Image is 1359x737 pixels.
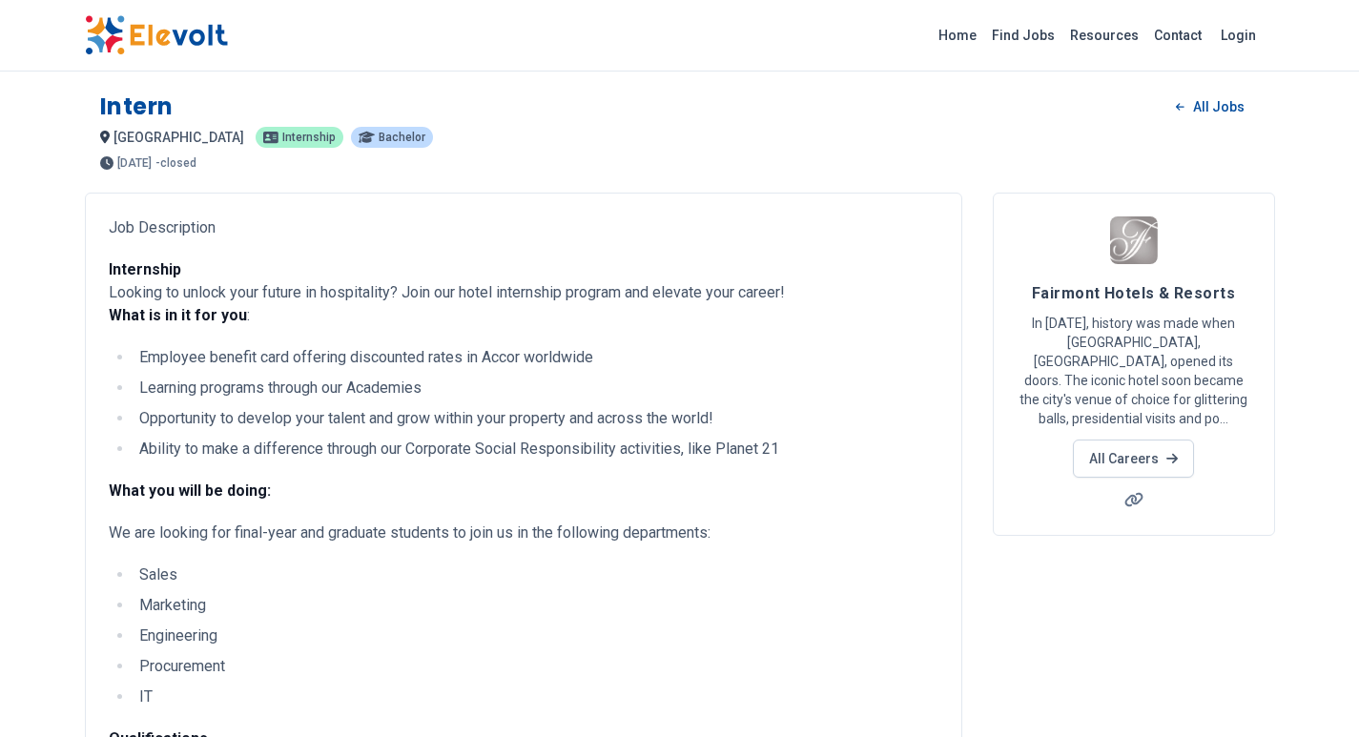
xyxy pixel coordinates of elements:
a: Resources [1062,20,1146,51]
span: Fairmont Hotels & Resorts [1032,284,1235,302]
li: Learning programs through our Academies [134,377,938,399]
p: - closed [155,157,196,169]
a: Find Jobs [984,20,1062,51]
p: Job Description [109,216,938,239]
span: Bachelor [379,132,425,143]
p: Looking to unlock your future in hospitality? Join our hotel internship program and elevate your ... [109,258,938,327]
p: We are looking for final-year and graduate students to join us in the following departments: [109,522,938,544]
li: Engineering​ [134,624,938,647]
img: Fairmont Hotels & Resorts [1110,216,1158,264]
span: internship [282,132,336,143]
li: Sales [134,563,938,586]
span: [GEOGRAPHIC_DATA] [113,130,244,145]
p: In [DATE], history was made when [GEOGRAPHIC_DATA], [GEOGRAPHIC_DATA], opened its doors. The icon... [1017,314,1251,428]
strong: What you will be doing: [109,481,271,500]
li: Ability to make a difference through our Corporate Social Responsibility activities, like Planet 21 [134,438,938,461]
h1: Intern [100,92,175,122]
a: All Jobs [1161,92,1259,121]
img: Elevolt [85,15,228,55]
a: Contact [1146,20,1209,51]
li: Marketing​ [134,594,938,617]
li: IT [134,686,938,708]
li: Employee benefit card offering discounted rates in Accor worldwide [134,346,938,369]
li: Procurement [134,655,938,678]
a: All Careers [1073,440,1194,478]
li: Opportunity to develop your talent and grow within your property and across the world! [134,407,938,430]
strong: Internship [109,260,181,278]
strong: What is in it for you [109,306,247,324]
a: Home [931,20,984,51]
span: [DATE] [117,157,152,169]
a: Login [1209,16,1267,54]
